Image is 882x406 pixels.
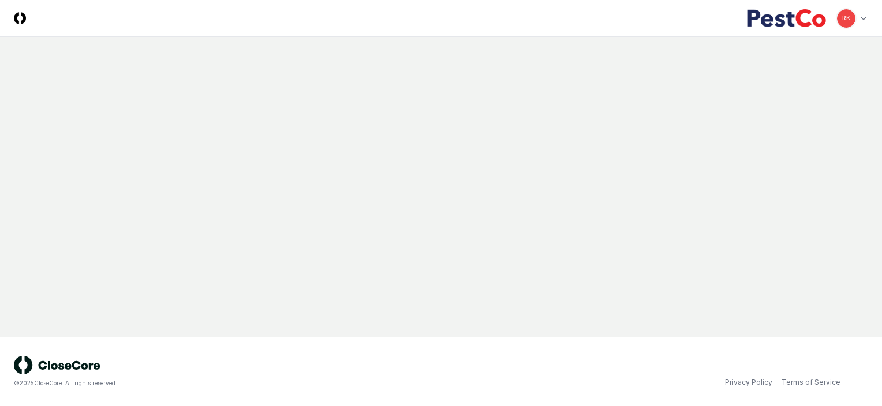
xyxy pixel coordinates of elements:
[782,377,840,388] a: Terms of Service
[14,12,26,24] img: Logo
[14,356,100,374] img: logo
[14,379,441,388] div: © 2025 CloseCore. All rights reserved.
[746,9,827,28] img: PestCo logo
[842,14,850,22] span: RK
[725,377,772,388] a: Privacy Policy
[836,8,857,29] button: RK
